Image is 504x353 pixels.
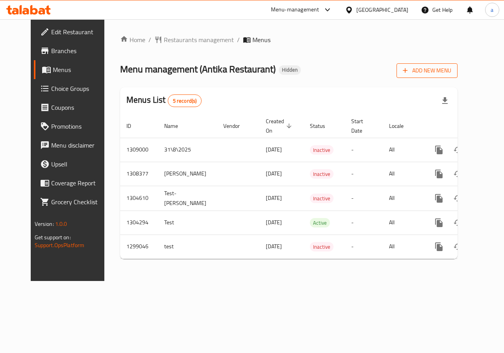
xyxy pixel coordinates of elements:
td: All [383,235,423,259]
span: Menu management ( Antika Restaurant ) [120,60,276,78]
button: more [430,164,448,183]
span: Menus [53,65,109,74]
a: Support.OpsPlatform [35,240,85,250]
span: Active [310,218,330,227]
button: Change Status [448,189,467,208]
td: - [345,235,383,259]
a: Coverage Report [34,174,115,192]
a: Upsell [34,155,115,174]
span: Inactive [310,146,334,155]
td: test [158,235,217,259]
span: [DATE] [266,144,282,155]
td: - [345,211,383,235]
nav: breadcrumb [120,35,458,44]
span: ID [126,121,141,131]
div: Inactive [310,169,334,179]
span: Inactive [310,242,334,251]
span: Edit Restaurant [51,27,109,37]
a: Edit Restaurant [34,22,115,41]
td: 1308377 [120,162,158,186]
span: Name [164,121,188,131]
a: Menus [34,60,115,79]
span: 5 record(s) [168,97,202,105]
span: Status [310,121,335,131]
td: - [345,186,383,211]
td: All [383,186,423,211]
span: 1.0.0 [55,219,67,229]
div: Export file [435,91,454,110]
a: Coupons [34,98,115,117]
a: Home [120,35,145,44]
div: Inactive [310,145,334,155]
h2: Menus List [126,94,202,107]
a: Menu disclaimer [34,136,115,155]
div: Hidden [279,65,301,75]
td: - [345,138,383,162]
td: All [383,138,423,162]
span: Get support on: [35,232,71,242]
span: Choice Groups [51,84,109,93]
span: a [491,6,493,14]
span: Coupons [51,103,109,112]
span: Inactive [310,170,334,179]
td: All [383,211,423,235]
td: - [345,162,383,186]
span: Locale [389,121,414,131]
button: more [430,237,448,256]
span: [DATE] [266,241,282,251]
div: Total records count [168,94,202,107]
div: Menu-management [271,5,319,15]
span: Inactive [310,194,334,203]
td: Test- [PERSON_NAME] [158,186,217,211]
button: more [430,213,448,232]
span: Upsell [51,159,109,169]
a: Grocery Checklist [34,192,115,211]
span: [DATE] [266,217,282,227]
span: Start Date [351,116,373,135]
span: Menu disclaimer [51,140,109,150]
td: 1304610 [120,186,158,211]
span: [DATE] [266,168,282,179]
span: Vendor [223,121,250,131]
div: [GEOGRAPHIC_DATA] [356,6,408,14]
button: Change Status [448,237,467,256]
td: 1299046 [120,235,158,259]
button: more [430,189,448,208]
a: Promotions [34,117,115,136]
a: Choice Groups [34,79,115,98]
button: Change Status [448,140,467,159]
span: Restaurants management [164,35,234,44]
a: Branches [34,41,115,60]
span: Grocery Checklist [51,197,109,207]
button: Change Status [448,213,467,232]
span: Created On [266,116,294,135]
li: / [148,35,151,44]
td: 31\8\2025 [158,138,217,162]
li: / [237,35,240,44]
td: 1309000 [120,138,158,162]
a: Restaurants management [154,35,234,44]
span: Add New Menu [403,66,451,76]
button: more [430,140,448,159]
span: Hidden [279,67,301,73]
td: Test [158,211,217,235]
span: [DATE] [266,193,282,203]
span: Promotions [51,122,109,131]
span: Coverage Report [51,178,109,188]
span: Menus [252,35,271,44]
button: Add New Menu [397,63,458,78]
span: Branches [51,46,109,55]
td: All [383,162,423,186]
td: 1304294 [120,211,158,235]
td: [PERSON_NAME] [158,162,217,186]
span: Version: [35,219,54,229]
